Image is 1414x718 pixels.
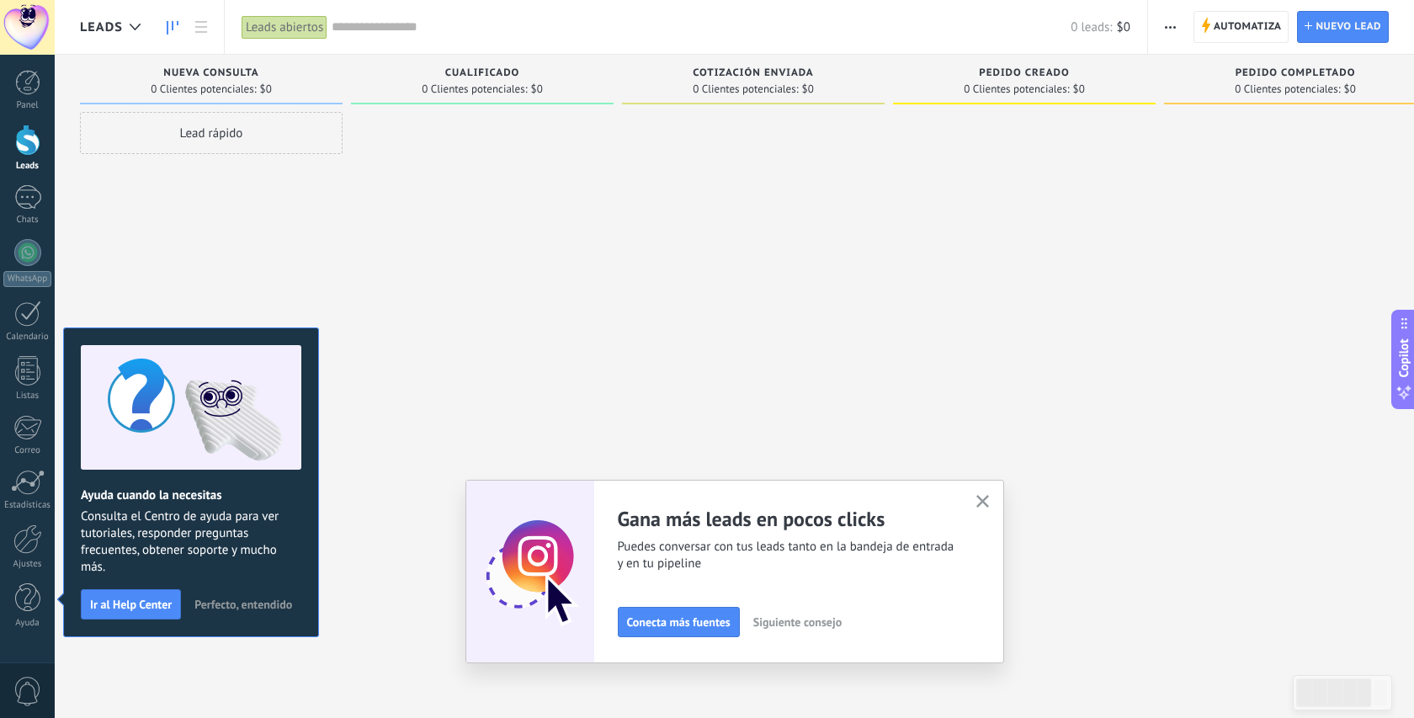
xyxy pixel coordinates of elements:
span: Cualificado [445,67,520,79]
div: Leads abiertos [242,15,327,40]
a: Lista [187,11,215,44]
div: Estadísticas [3,500,52,511]
span: Conecta más fuentes [627,616,731,628]
a: Leads [158,11,187,44]
span: 0 Clientes potenciales: [151,84,256,94]
span: Cotización enviada [693,67,814,79]
span: 0 leads: [1071,19,1112,35]
div: Panel [3,100,52,111]
span: 0 Clientes potenciales: [964,84,1069,94]
span: Consulta el Centro de ayuda para ver tutoriales, responder preguntas frecuentes, obtener soporte ... [81,508,301,576]
div: Ayuda [3,618,52,629]
span: Puedes conversar con tus leads tanto en la bandeja de entrada y en tu pipeline [618,539,956,572]
button: Ir al Help Center [81,589,181,620]
span: $0 [260,84,272,94]
div: Ajustes [3,559,52,570]
div: Calendario [3,332,52,343]
span: Automatiza [1214,12,1282,42]
div: Correo [3,445,52,456]
a: Nuevo lead [1297,11,1389,43]
div: Lead rápido [80,112,343,154]
span: $0 [1117,19,1130,35]
span: Nueva consulta [163,67,258,79]
div: Cotización enviada [630,67,876,82]
div: Cualificado [359,67,605,82]
span: $0 [802,84,814,94]
button: Conecta más fuentes [618,607,740,637]
button: Perfecto, entendido [187,592,300,617]
div: WhatsApp [3,271,51,287]
div: Chats [3,215,52,226]
span: Siguiente consejo [753,616,842,628]
span: $0 [1073,84,1085,94]
span: Perfecto, entendido [194,598,292,610]
span: Ir al Help Center [90,598,172,610]
h2: Ayuda cuando la necesitas [81,487,301,503]
h2: Gana más leads en pocos clicks [618,506,956,532]
button: Más [1158,11,1183,43]
span: 0 Clientes potenciales: [693,84,798,94]
span: Pedido creado [979,67,1069,79]
span: Nuevo lead [1316,12,1381,42]
button: Siguiente consejo [746,609,849,635]
span: Pedido completado [1236,67,1356,79]
span: Leads [80,19,123,35]
div: Listas [3,391,52,402]
span: 0 Clientes potenciales: [1235,84,1340,94]
div: Nueva consulta [88,67,334,82]
span: $0 [531,84,543,94]
span: $0 [1344,84,1356,94]
div: Pedido creado [901,67,1147,82]
div: Leads [3,161,52,172]
span: 0 Clientes potenciales: [422,84,527,94]
a: Automatiza [1193,11,1289,43]
span: Copilot [1395,338,1412,377]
